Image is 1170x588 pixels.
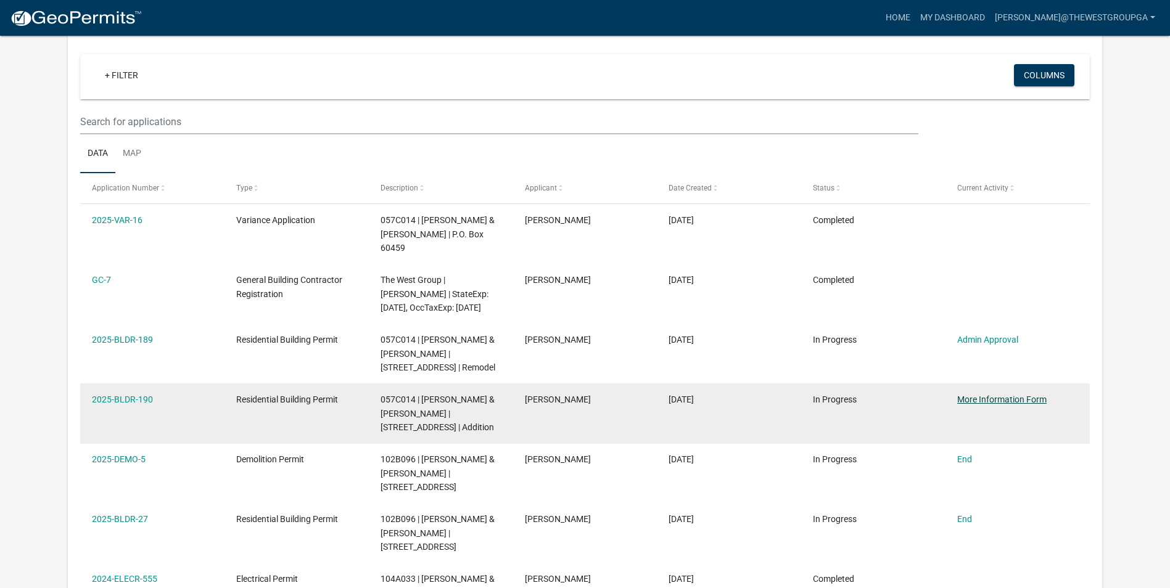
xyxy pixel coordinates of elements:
[657,173,801,203] datatable-header-cell: Date Created
[92,454,146,464] a: 2025-DEMO-5
[957,335,1018,345] a: Admin Approval
[92,184,159,192] span: Application Number
[381,215,495,253] span: 057C014 | TURNER MARIUS & TERRY | P.O. Box 60459
[813,275,854,285] span: Completed
[513,173,657,203] datatable-header-cell: Applicant
[236,335,338,345] span: Residential Building Permit
[525,184,557,192] span: Applicant
[525,215,591,225] span: Kristy Everett
[957,394,1047,404] a: More Information Form
[669,574,694,584] span: 12/10/2024
[236,394,338,404] span: Residential Building Permit
[915,6,990,30] a: My Dashboard
[957,454,972,464] a: End
[369,173,513,203] datatable-header-cell: Description
[525,275,591,285] span: Kristy Everett
[525,454,591,464] span: Kristy Everett
[813,394,857,404] span: In Progress
[801,173,945,203] datatable-header-cell: Status
[669,215,694,225] span: 07/31/2025
[381,275,488,313] span: The West Group | Kristy Everett | StateExp: 06/30/2026, OccTaxExp: 12/31/2025
[92,215,142,225] a: 2025-VAR-16
[92,514,148,524] a: 2025-BLDR-27
[92,335,153,345] a: 2025-BLDR-189
[1014,64,1074,86] button: Columns
[381,184,418,192] span: Description
[813,454,857,464] span: In Progress
[957,184,1008,192] span: Current Activity
[813,184,834,192] span: Status
[813,574,854,584] span: Completed
[945,173,1090,203] datatable-header-cell: Current Activity
[381,514,495,552] span: 102B096 | BEATY BRUCE D & BETH | 126 A THUNDER RD
[381,394,495,433] span: 057C014 | TURNER MARIUS & TERRY | 124 TANGLEWOOD DR | Addition
[236,184,252,192] span: Type
[80,134,115,174] a: Data
[813,215,854,225] span: Completed
[236,215,315,225] span: Variance Application
[95,64,148,86] a: + Filter
[80,173,225,203] datatable-header-cell: Application Number
[381,335,495,373] span: 057C014 | TURNER MARIUS & TERRY | 124 TANGLEWOOD DR | Remodel
[381,454,495,492] span: 102B096 | BEATY BRUCE D & BETH | 3585 Shepherds Lane
[881,6,915,30] a: Home
[92,275,111,285] a: GC-7
[236,454,304,464] span: Demolition Permit
[80,109,918,134] input: Search for applications
[669,335,694,345] span: 06/19/2025
[525,394,591,404] span: Kristy Everett
[669,394,694,404] span: 06/19/2025
[813,335,857,345] span: In Progress
[92,574,157,584] a: 2024-ELECR-555
[669,184,712,192] span: Date Created
[813,514,857,524] span: In Progress
[525,335,591,345] span: Kristy Everett
[115,134,149,174] a: Map
[990,6,1160,30] a: [PERSON_NAME]@thewestgroupga
[236,574,298,584] span: Electrical Permit
[92,394,153,404] a: 2025-BLDR-190
[236,275,342,299] span: General Building Contractor Registration
[225,173,369,203] datatable-header-cell: Type
[669,454,694,464] span: 01/27/2025
[525,514,591,524] span: Kristy Everett
[669,514,694,524] span: 01/23/2025
[525,574,591,584] span: Kristy Everett
[236,514,338,524] span: Residential Building Permit
[669,275,694,285] span: 06/20/2025
[957,514,972,524] a: End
